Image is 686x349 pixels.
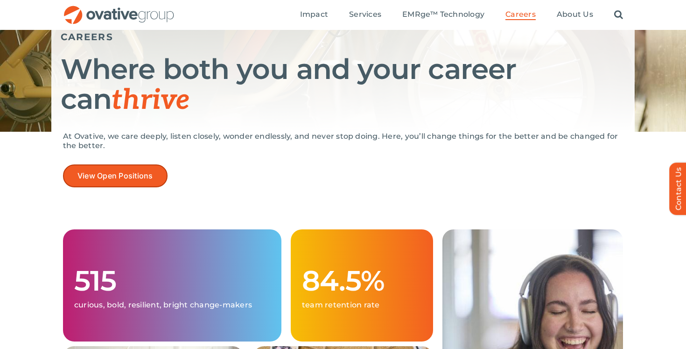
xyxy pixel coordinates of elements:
[402,10,484,19] span: EMRge™ Technology
[302,266,422,296] h1: 84.5%
[74,300,270,310] p: curious, bold, resilient, bright change-makers
[349,10,381,19] span: Services
[557,10,593,19] span: About Us
[77,171,153,180] span: View Open Positions
[614,10,623,20] a: Search
[61,31,625,43] h5: CAREERS
[74,266,270,296] h1: 515
[61,54,625,115] h1: Where both you and your career can
[112,84,189,117] span: thrive
[63,5,175,14] a: OG_Full_horizontal_RGB
[349,10,381,20] a: Services
[402,10,484,20] a: EMRge™ Technology
[505,10,536,20] a: Careers
[300,10,328,20] a: Impact
[300,10,328,19] span: Impact
[557,10,593,20] a: About Us
[63,164,168,187] a: View Open Positions
[505,10,536,19] span: Careers
[302,300,422,310] p: team retention rate
[63,132,623,150] p: At Ovative, we care deeply, listen closely, wonder endlessly, and never stop doing. Here, you’ll ...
